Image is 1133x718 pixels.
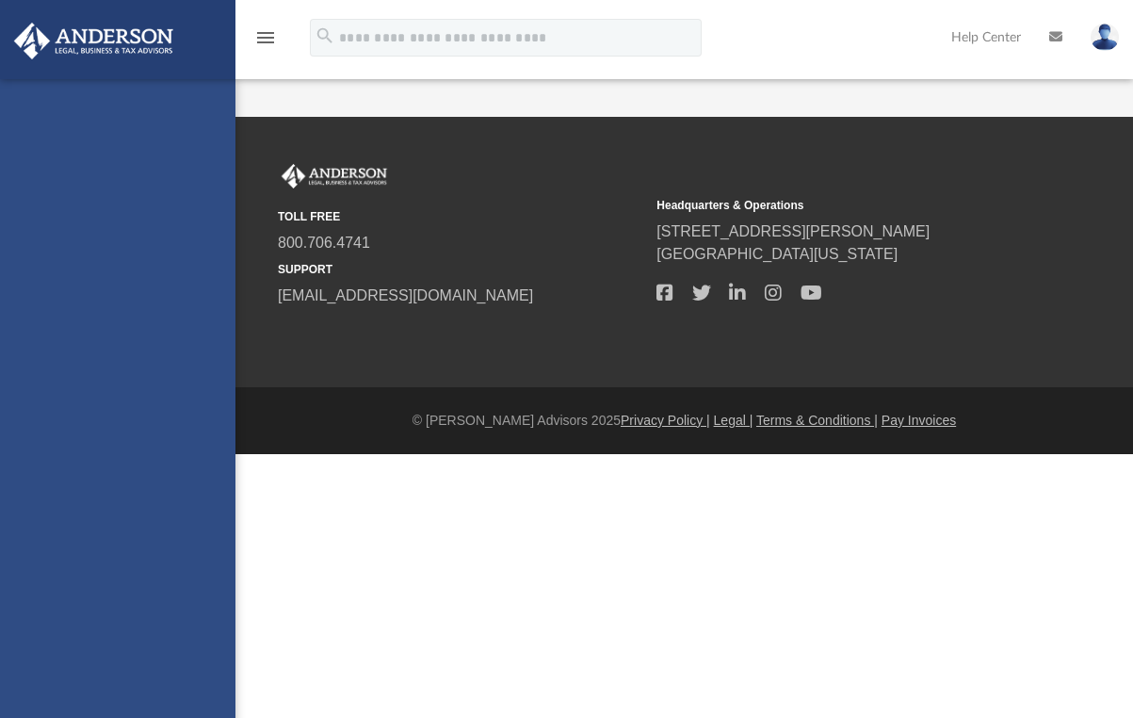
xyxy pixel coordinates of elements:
[278,208,643,225] small: TOLL FREE
[315,25,335,46] i: search
[621,413,710,428] a: Privacy Policy |
[882,413,956,428] a: Pay Invoices
[8,23,179,59] img: Anderson Advisors Platinum Portal
[756,413,878,428] a: Terms & Conditions |
[278,287,533,303] a: [EMAIL_ADDRESS][DOMAIN_NAME]
[656,246,898,262] a: [GEOGRAPHIC_DATA][US_STATE]
[278,164,391,188] img: Anderson Advisors Platinum Portal
[278,261,643,278] small: SUPPORT
[235,411,1133,431] div: © [PERSON_NAME] Advisors 2025
[656,223,930,239] a: [STREET_ADDRESS][PERSON_NAME]
[656,197,1022,214] small: Headquarters & Operations
[278,235,370,251] a: 800.706.4741
[254,26,277,49] i: menu
[254,36,277,49] a: menu
[1091,24,1119,51] img: User Pic
[714,413,753,428] a: Legal |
